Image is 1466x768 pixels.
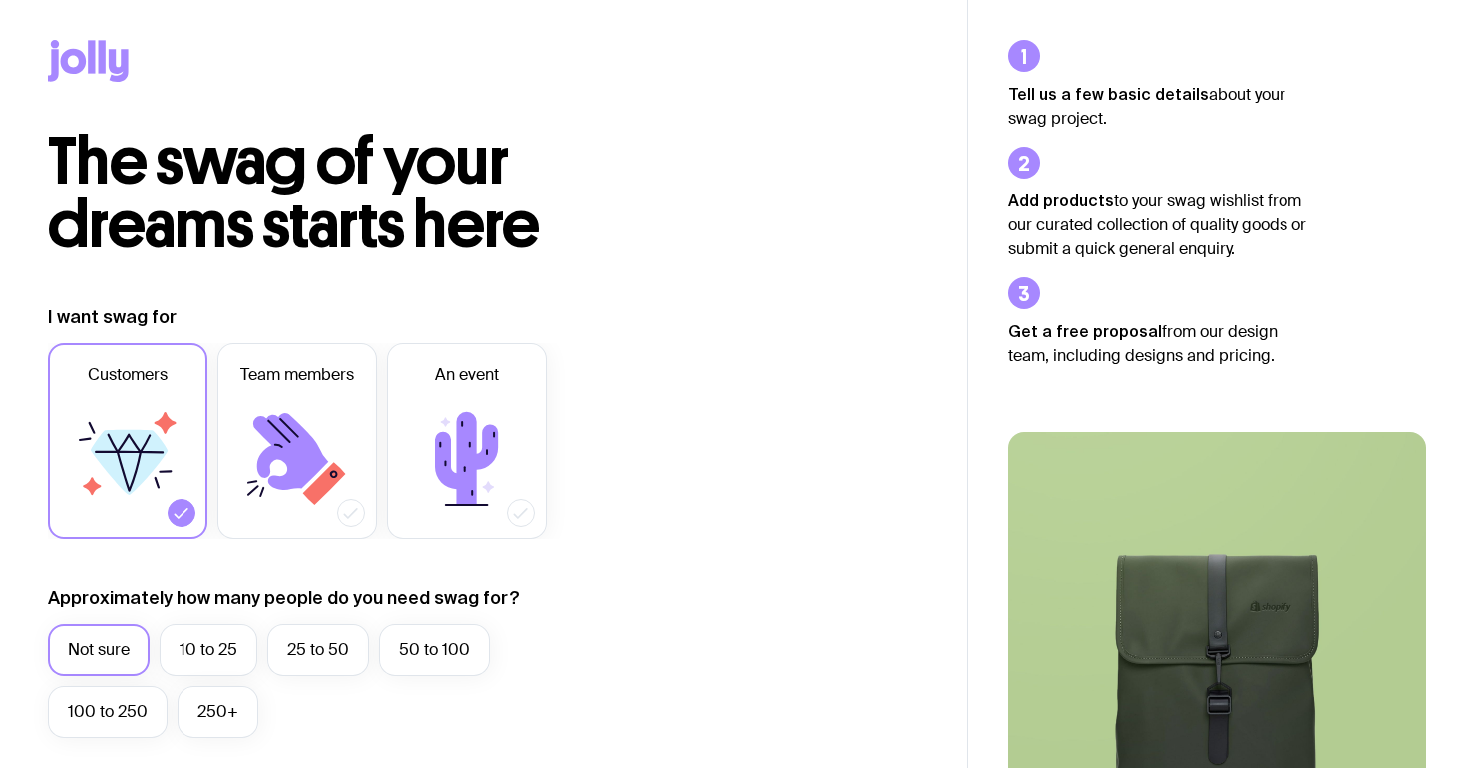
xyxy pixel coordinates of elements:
span: The swag of your dreams starts here [48,122,540,264]
label: Not sure [48,624,150,676]
label: 100 to 250 [48,686,168,738]
label: 50 to 100 [379,624,490,676]
p: to your swag wishlist from our curated collection of quality goods or submit a quick general enqu... [1008,189,1307,261]
label: Approximately how many people do you need swag for? [48,586,520,610]
label: I want swag for [48,305,177,329]
label: 10 to 25 [160,624,257,676]
strong: Add products [1008,192,1114,209]
span: Customers [88,363,168,387]
label: 250+ [178,686,258,738]
span: Team members [240,363,354,387]
strong: Get a free proposal [1008,322,1162,340]
span: An event [435,363,499,387]
p: from our design team, including designs and pricing. [1008,319,1307,368]
label: 25 to 50 [267,624,369,676]
strong: Tell us a few basic details [1008,85,1209,103]
p: about your swag project. [1008,82,1307,131]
